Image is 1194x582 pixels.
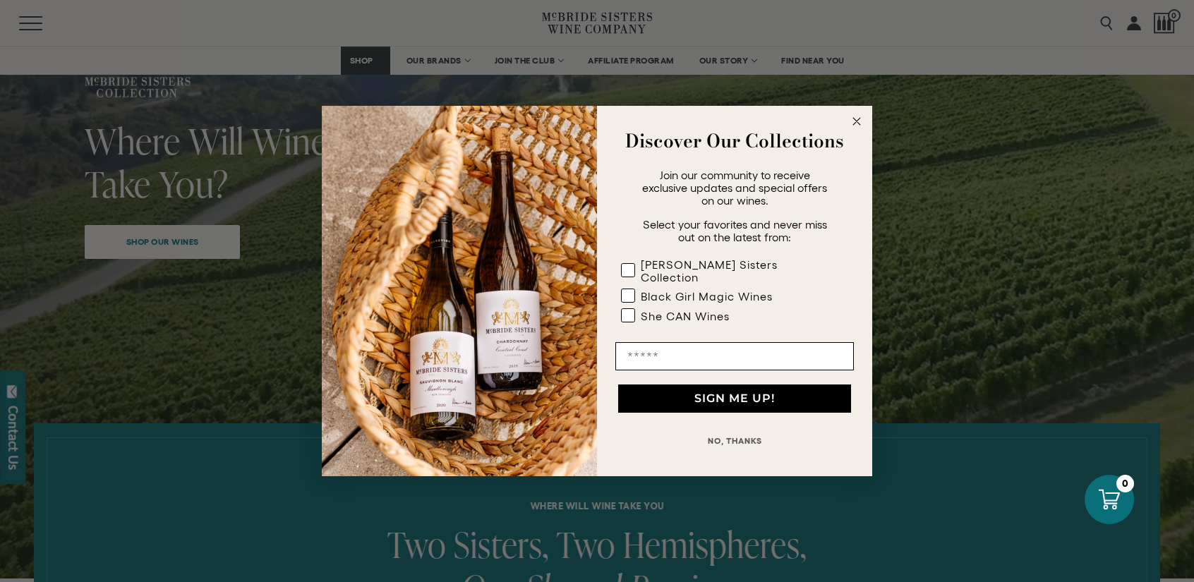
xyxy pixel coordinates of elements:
[848,113,865,130] button: Close dialog
[322,106,597,476] img: 42653730-7e35-4af7-a99d-12bf478283cf.jpeg
[615,342,854,370] input: Email
[625,127,844,154] strong: Discover Our Collections
[641,290,773,303] div: Black Girl Magic Wines
[641,258,826,284] div: [PERSON_NAME] Sisters Collection
[1116,475,1134,492] div: 0
[643,218,827,243] span: Select your favorites and never miss out on the latest from:
[618,384,851,413] button: SIGN ME UP!
[615,427,854,455] button: NO, THANKS
[641,310,730,322] div: She CAN Wines
[642,169,827,207] span: Join our community to receive exclusive updates and special offers on our wines.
